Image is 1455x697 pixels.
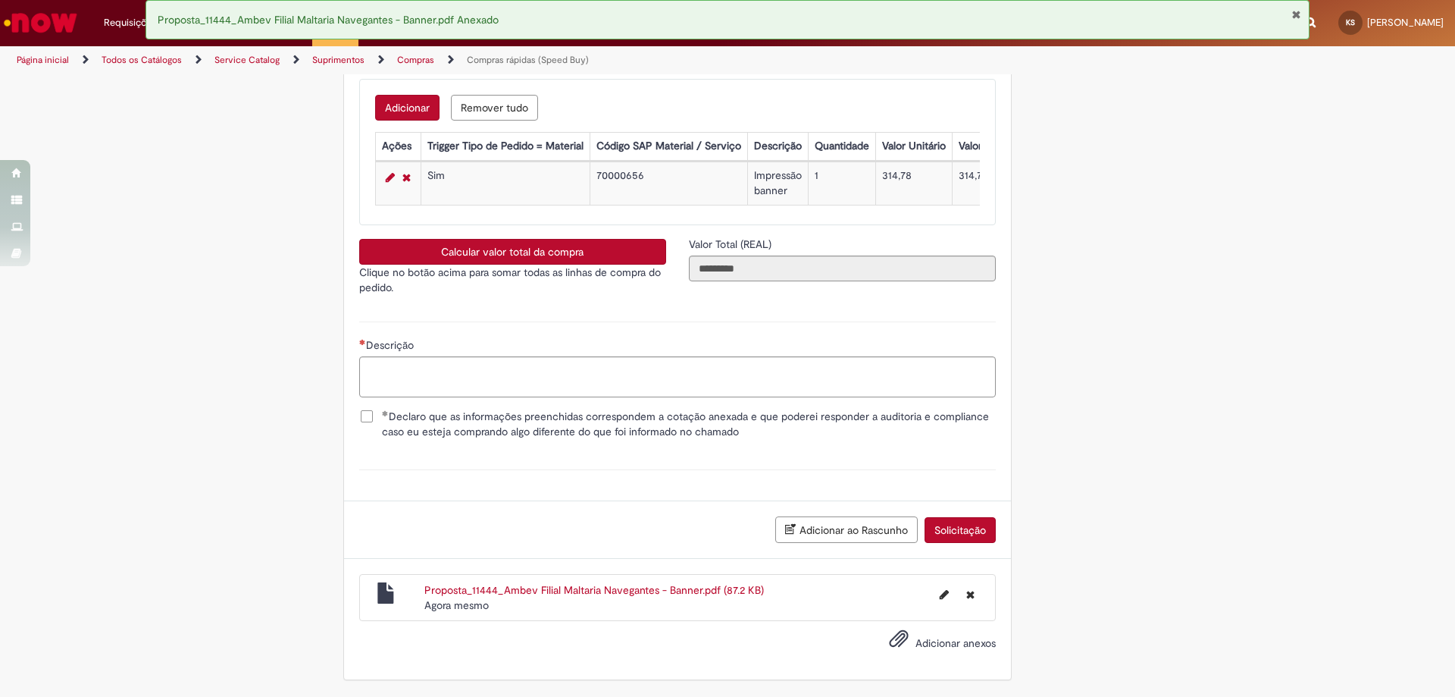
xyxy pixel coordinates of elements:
th: Trigger Tipo de Pedido = Material [421,133,590,161]
button: Add a row for Lista de Itens [375,95,440,121]
td: 314,78 [875,162,952,206]
time: 30/09/2025 10:14:00 [424,598,489,612]
th: Descrição [747,133,808,161]
p: Clique no botão acima para somar todas as linhas de compra do pedido. [359,265,666,295]
span: Somente leitura - Valor Total (REAL) [689,237,774,251]
span: Descrição [366,338,417,352]
textarea: Descrição [359,356,996,397]
button: Solicitação [925,517,996,543]
a: Suprimentos [312,54,365,66]
td: Sim [421,162,590,206]
td: 314,78 [952,162,1049,206]
a: Página inicial [17,54,69,66]
span: Necessários [359,339,366,345]
span: Declaro que as informações preenchidas correspondem a cotação anexada e que poderei responder a a... [382,409,996,439]
label: Somente leitura - Valor Total (REAL) [689,237,774,252]
img: ServiceNow [2,8,80,38]
span: [PERSON_NAME] [1367,16,1444,29]
span: KS [1346,17,1355,27]
td: 70000656 [590,162,747,206]
span: Requisições [104,15,157,30]
ul: Trilhas de página [11,46,959,74]
button: Editar nome de arquivo Proposta_11444_Ambev Filial Maltaria Navegantes - Banner.pdf [931,582,958,607]
button: Adicionar ao Rascunho [775,516,918,543]
span: Obrigatório Preenchido [382,410,389,416]
a: Compras rápidas (Speed Buy) [467,54,589,66]
th: Quantidade [808,133,875,161]
a: Proposta_11444_Ambev Filial Maltaria Navegantes - Banner.pdf (87.2 KB) [424,583,764,597]
th: Código SAP Material / Serviço [590,133,747,161]
a: Compras [397,54,434,66]
button: Adicionar anexos [885,625,912,660]
a: Service Catalog [214,54,280,66]
span: Proposta_11444_Ambev Filial Maltaria Navegantes - Banner.pdf Anexado [158,13,499,27]
button: Remove all rows for Lista de Itens [451,95,538,121]
button: Calcular valor total da compra [359,239,666,265]
th: Ações [375,133,421,161]
a: Editar Linha 1 [382,168,399,187]
button: Excluir Proposta_11444_Ambev Filial Maltaria Navegantes - Banner.pdf [957,582,984,607]
a: Todos os Catálogos [102,54,182,66]
th: Valor Unitário [875,133,952,161]
th: Valor Total Moeda [952,133,1049,161]
td: Impressão banner [747,162,808,206]
a: Remover linha 1 [399,168,415,187]
span: Adicionar anexos [915,636,996,650]
input: Valor Total (REAL) [689,256,996,281]
td: 1 [808,162,875,206]
span: Agora mesmo [424,598,489,612]
button: Fechar Notificação [1291,8,1301,20]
